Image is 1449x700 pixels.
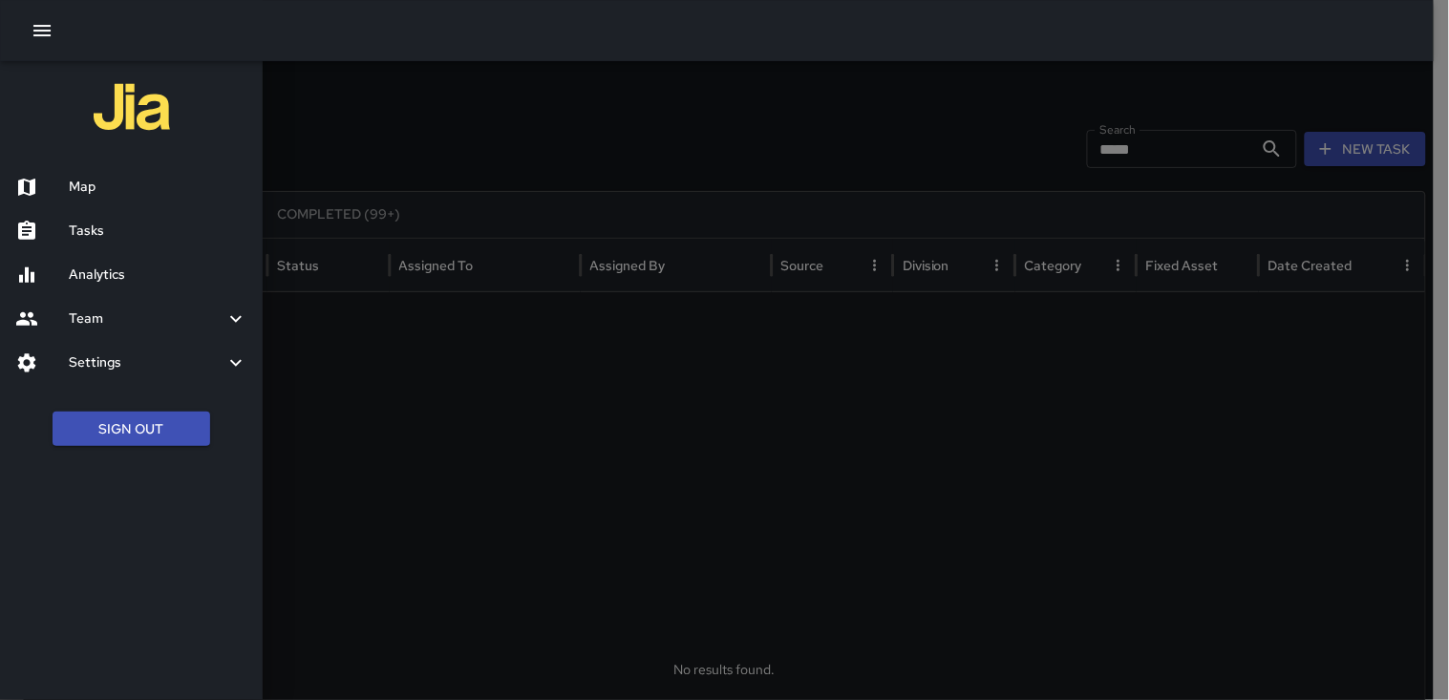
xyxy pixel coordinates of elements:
img: jia-logo [94,69,170,145]
h6: Map [69,177,247,198]
button: Sign Out [53,412,210,447]
h6: Tasks [69,221,247,242]
h6: Analytics [69,265,247,286]
h6: Team [69,308,224,329]
h6: Settings [69,352,224,373]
